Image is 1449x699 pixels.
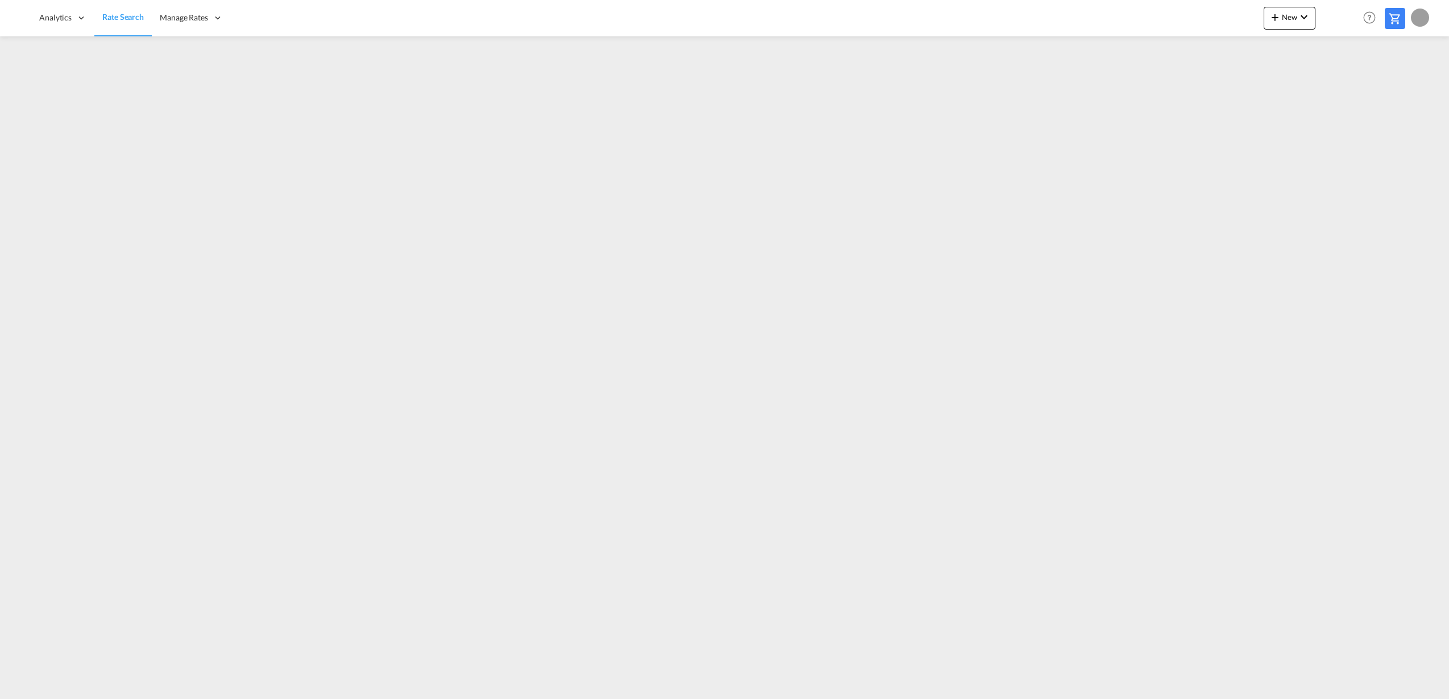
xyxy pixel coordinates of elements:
div: Help [1360,8,1385,28]
span: Rate Search [102,12,144,22]
span: Analytics [39,12,72,23]
span: Manage Rates [160,12,208,23]
span: New [1268,13,1311,22]
span: Help [1360,8,1379,27]
md-icon: icon-plus 400-fg [1268,10,1282,24]
button: icon-plus 400-fgNewicon-chevron-down [1264,7,1315,30]
md-icon: icon-chevron-down [1297,10,1311,24]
